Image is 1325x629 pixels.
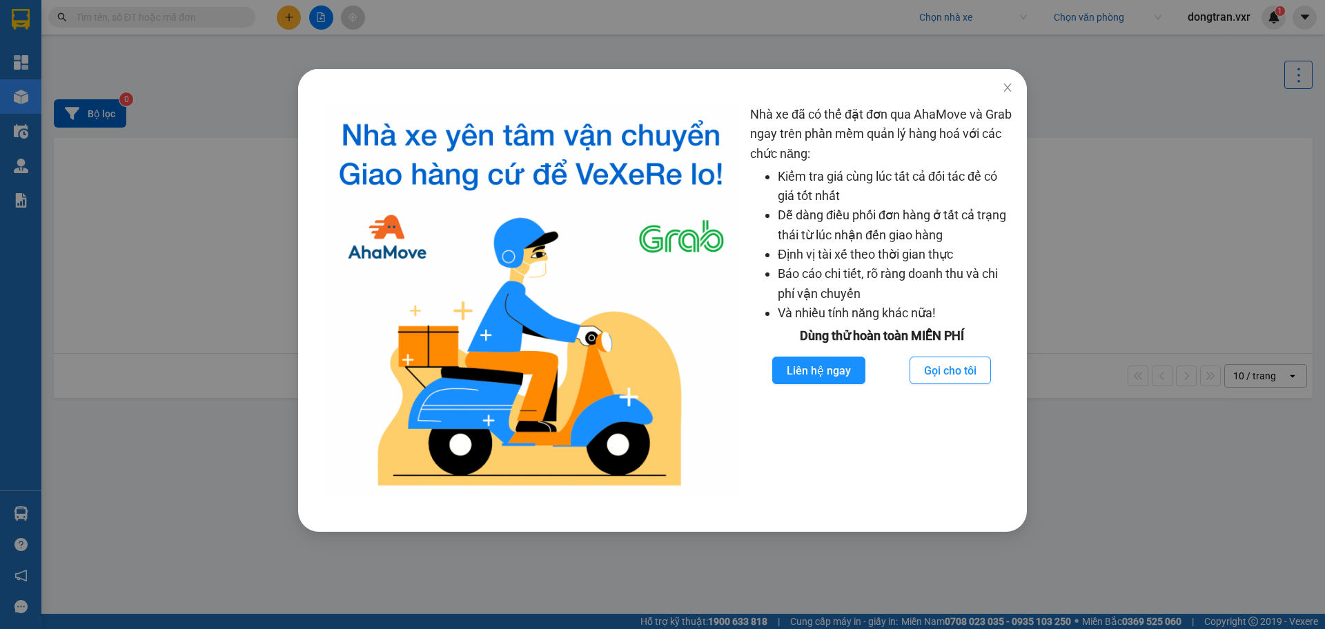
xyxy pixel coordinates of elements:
li: Dễ dàng điều phối đơn hàng ở tất cả trạng thái từ lúc nhận đến giao hàng [778,206,1013,245]
button: Gọi cho tôi [910,357,991,384]
span: Liên hệ ngay [787,362,851,379]
button: Liên hệ ngay [772,357,865,384]
img: logo [323,105,739,497]
span: Gọi cho tôi [924,362,976,379]
div: Nhà xe đã có thể đặt đơn qua AhaMove và Grab ngay trên phần mềm quản lý hàng hoá với các chức năng: [750,105,1013,497]
li: Và nhiều tính năng khác nữa! [778,303,1013,323]
li: Định vị tài xế theo thời gian thực [778,245,1013,264]
button: Close [988,69,1027,108]
div: Dùng thử hoàn toàn MIỄN PHÍ [750,326,1013,346]
span: close [1002,82,1013,93]
li: Kiểm tra giá cùng lúc tất cả đối tác để có giá tốt nhất [778,167,1013,206]
li: Báo cáo chi tiết, rõ ràng doanh thu và chi phí vận chuyển [778,264,1013,303]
